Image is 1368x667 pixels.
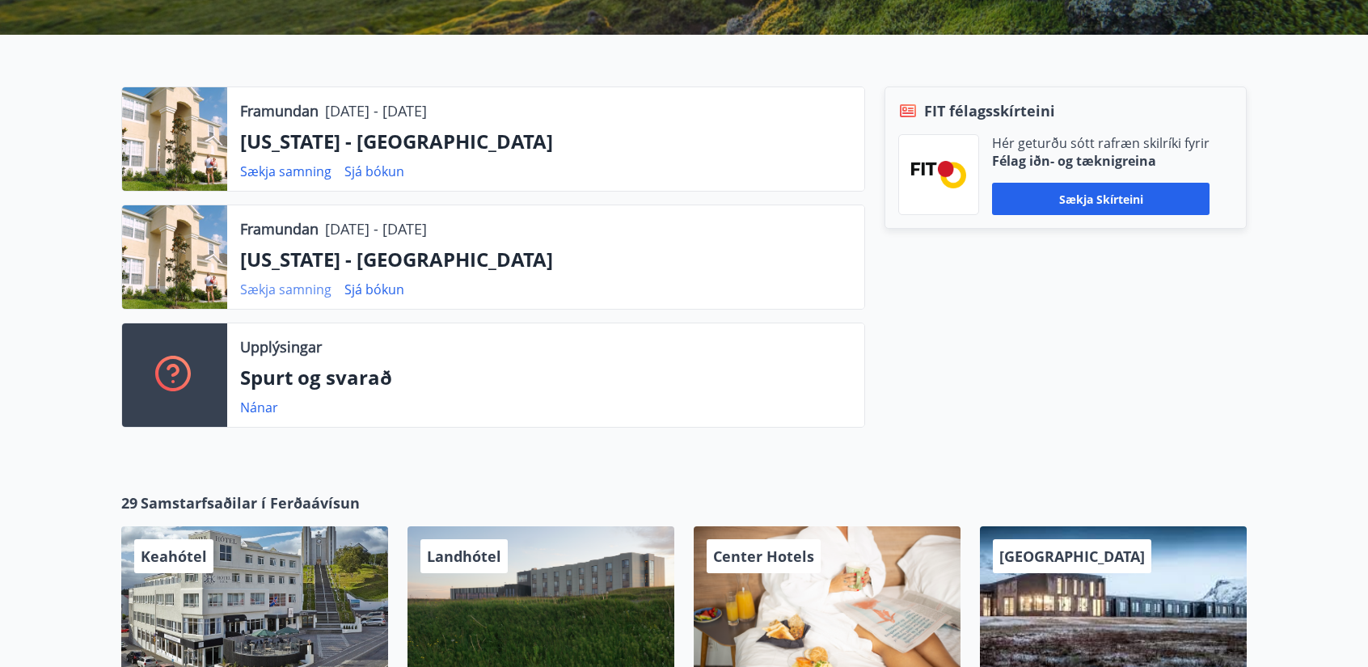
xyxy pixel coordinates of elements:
[141,547,207,566] span: Keahótel
[999,547,1145,566] span: [GEOGRAPHIC_DATA]
[240,163,331,180] a: Sækja samning
[141,492,360,513] span: Samstarfsaðilar í Ferðaávísun
[992,183,1210,215] button: Sækja skírteini
[240,336,322,357] p: Upplýsingar
[992,152,1210,170] p: Félag iðn- og tæknigreina
[240,399,278,416] a: Nánar
[240,128,851,155] p: [US_STATE] - [GEOGRAPHIC_DATA]
[713,547,814,566] span: Center Hotels
[240,364,851,391] p: Spurt og svarað
[427,547,501,566] span: Landhótel
[325,100,427,121] p: [DATE] - [DATE]
[240,218,319,239] p: Framundan
[240,246,851,273] p: [US_STATE] - [GEOGRAPHIC_DATA]
[240,281,331,298] a: Sækja samning
[992,134,1210,152] p: Hér geturðu sótt rafræn skilríki fyrir
[325,218,427,239] p: [DATE] - [DATE]
[240,100,319,121] p: Framundan
[344,163,404,180] a: Sjá bókun
[121,492,137,513] span: 29
[344,281,404,298] a: Sjá bókun
[924,100,1055,121] span: FIT félagsskírteini
[911,161,966,188] img: FPQVkF9lTnNbbaRSFyT17YYeljoOGk5m51IhT0bO.png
